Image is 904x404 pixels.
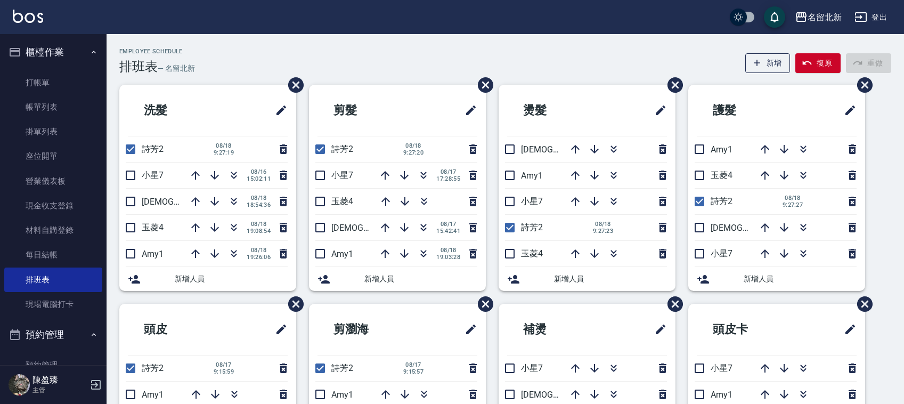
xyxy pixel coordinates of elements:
a: 打帳單 [4,70,102,95]
span: 9:15:57 [402,368,425,375]
a: 掛單列表 [4,119,102,144]
span: 刪除班表 [470,69,495,101]
span: 08/17 [212,361,235,368]
button: 復原 [795,53,841,73]
h2: 洗髮 [128,91,226,130]
div: 新增人員 [688,267,865,291]
span: 修改班表的標題 [837,98,857,123]
span: 9:27:19 [212,149,235,156]
img: Person [9,374,30,395]
button: 名留北新 [791,6,846,28]
span: 詩芳2 [331,144,353,154]
span: 玉菱4 [331,196,353,206]
span: 詩芳2 [142,144,164,154]
a: 現金收支登錄 [4,193,102,218]
span: 刪除班表 [849,288,874,320]
a: 現場電腦打卡 [4,292,102,317]
span: [DEMOGRAPHIC_DATA]9 [142,197,234,207]
span: 刪除班表 [659,288,685,320]
a: 營業儀表板 [4,169,102,193]
span: 9:27:27 [781,201,804,208]
span: 18:54:36 [247,201,271,208]
span: Amy1 [711,144,732,155]
span: 新增人員 [364,273,477,285]
span: 小星7 [331,170,353,180]
span: 08/16 [247,168,271,175]
span: 新增人員 [554,273,667,285]
img: Logo [13,10,43,23]
span: 19:08:54 [247,228,271,235]
span: 15:42:41 [436,228,460,235]
span: 9:27:23 [591,228,615,235]
p: 主管 [32,385,87,395]
a: 座位開單 [4,144,102,168]
span: 小星7 [521,196,543,206]
span: 詩芳2 [521,222,543,232]
span: 修改班表的標題 [268,317,288,342]
span: 08/18 [212,142,235,149]
a: 預約管理 [4,353,102,377]
span: 08/18 [781,195,804,201]
span: [DEMOGRAPHIC_DATA]9 [331,223,424,233]
button: save [764,6,785,28]
span: 刪除班表 [470,288,495,320]
span: 玉菱4 [142,222,164,232]
span: Amy1 [331,249,353,259]
button: 新增 [745,53,791,73]
span: 08/18 [247,221,271,228]
h2: 頭皮 [128,310,226,349]
span: Amy1 [331,390,353,400]
span: 08/18 [247,247,271,254]
h2: 頭皮卡 [697,310,801,349]
h2: 剪髮 [317,91,416,130]
span: 修改班表的標題 [458,98,477,123]
span: 17:28:55 [436,175,460,182]
span: [DEMOGRAPHIC_DATA]9 [521,144,614,155]
span: 詩芳2 [331,363,353,373]
span: 小星7 [142,170,164,180]
h2: 燙髮 [507,91,605,130]
span: 19:26:06 [247,254,271,261]
span: [DEMOGRAPHIC_DATA]9 [521,390,614,400]
span: 19:03:28 [436,254,460,261]
span: Amy1 [142,249,164,259]
span: 9:15:59 [212,368,235,375]
span: 08/18 [247,195,271,201]
span: 刪除班表 [849,69,874,101]
span: 15:02:11 [247,175,271,182]
span: 小星7 [711,248,732,258]
div: 新增人員 [309,267,486,291]
span: 新增人員 [744,273,857,285]
span: 修改班表的標題 [458,317,477,342]
span: 玉菱4 [711,170,732,180]
span: 修改班表的標題 [837,317,857,342]
span: 08/17 [402,361,425,368]
button: 登出 [850,7,891,27]
span: Amy1 [711,390,732,400]
div: 新增人員 [119,267,296,291]
h5: 陳盈臻 [32,375,87,385]
span: 08/18 [436,247,460,254]
a: 材料自購登錄 [4,218,102,243]
span: [DEMOGRAPHIC_DATA]9 [711,223,803,233]
a: 每日結帳 [4,243,102,267]
span: 修改班表的標題 [648,317,667,342]
span: 小星7 [521,363,543,373]
span: Amy1 [142,390,164,400]
div: 新增人員 [499,267,675,291]
button: 預約管理 [4,321,102,349]
h2: 補燙 [507,310,605,349]
span: 玉菱4 [521,248,543,258]
span: 08/17 [436,168,460,175]
span: 08/17 [436,221,460,228]
span: 刪除班表 [659,69,685,101]
span: 修改班表的標題 [648,98,667,123]
span: 小星7 [711,363,732,373]
span: 刪除班表 [280,69,305,101]
h2: 護髮 [697,91,795,130]
a: 排班表 [4,268,102,292]
span: 9:27:20 [402,149,425,156]
div: 名留北新 [808,11,842,24]
span: 修改班表的標題 [268,98,288,123]
button: 櫃檯作業 [4,38,102,66]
